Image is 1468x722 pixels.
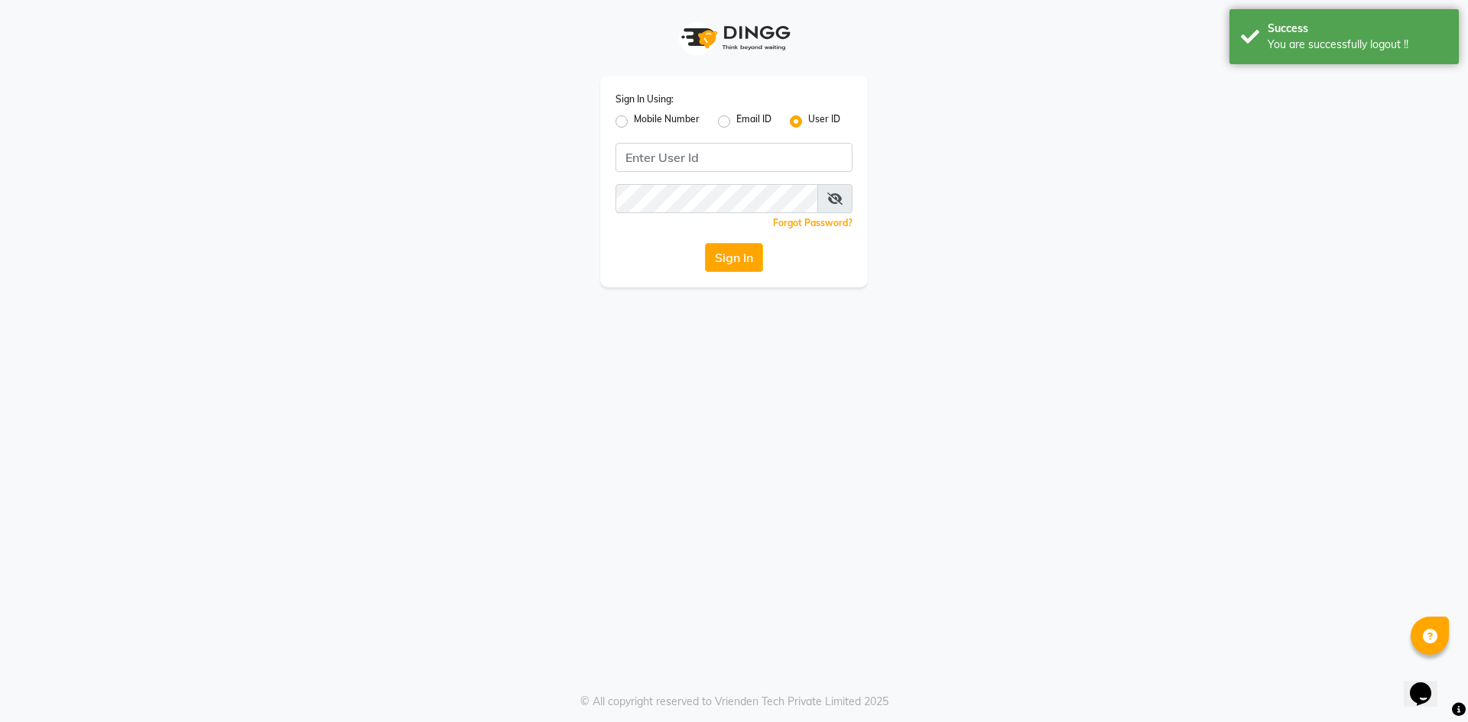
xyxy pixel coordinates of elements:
button: Sign In [705,243,763,272]
iframe: chat widget [1404,661,1453,707]
img: logo1.svg [673,15,795,60]
label: Sign In Using: [615,92,674,106]
label: Mobile Number [634,112,700,131]
input: Username [615,143,853,172]
input: Username [615,184,818,213]
div: Success [1268,21,1447,37]
a: Forgot Password? [773,217,853,228]
label: User ID [808,112,840,131]
div: You are successfully logout !! [1268,37,1447,53]
label: Email ID [736,112,771,131]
